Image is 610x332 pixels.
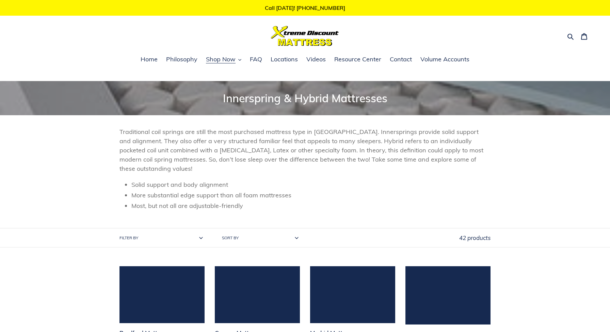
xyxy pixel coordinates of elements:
[206,55,236,63] span: Shop Now
[250,55,262,63] span: FAQ
[306,55,326,63] span: Videos
[119,127,491,173] p: Traditional coil springs are still the most purchased mattress type in [GEOGRAPHIC_DATA]. Innersp...
[131,191,491,200] li: More substantial edge support than all foam mattresses
[417,55,473,65] a: Volume Accounts
[267,55,301,65] a: Locations
[331,55,385,65] a: Resource Center
[246,55,266,65] a: FAQ
[223,91,387,105] span: Innerspring & Hybrid Mattresses
[131,201,491,210] li: Most, but not all are adjustable-friendly
[420,55,469,63] span: Volume Accounts
[303,55,329,65] a: Videos
[141,55,158,63] span: Home
[119,235,138,241] label: Filter by
[271,26,339,46] img: Xtreme Discount Mattress
[271,55,298,63] span: Locations
[386,55,415,65] a: Contact
[459,234,491,241] span: 42 products
[137,55,161,65] a: Home
[334,55,381,63] span: Resource Center
[163,55,201,65] a: Philosophy
[203,55,245,65] button: Shop Now
[131,180,491,189] li: Solid support and body alignment
[222,235,239,241] label: Sort by
[390,55,412,63] span: Contact
[166,55,197,63] span: Philosophy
